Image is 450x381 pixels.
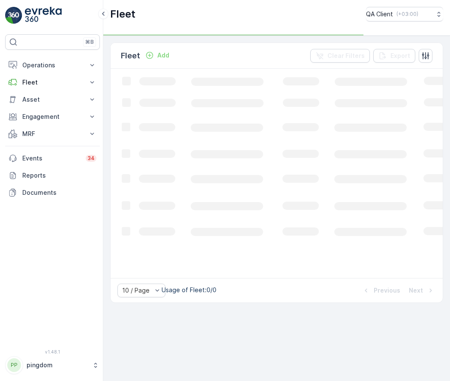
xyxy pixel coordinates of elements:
[5,108,100,125] button: Engagement
[373,49,415,63] button: Export
[162,286,216,294] p: Usage of Fleet : 0/0
[121,50,140,62] p: Fleet
[409,286,423,295] p: Next
[7,358,21,372] div: PP
[5,150,100,167] a: Events34
[22,112,83,121] p: Engagement
[22,154,81,163] p: Events
[366,10,393,18] p: QA Client
[5,57,100,74] button: Operations
[27,361,88,369] p: pingdom
[157,51,169,60] p: Add
[87,155,95,162] p: 34
[5,74,100,91] button: Fleet
[5,91,100,108] button: Asset
[5,167,100,184] a: Reports
[408,285,436,296] button: Next
[22,78,83,87] p: Fleet
[5,125,100,142] button: MRF
[25,7,62,24] img: logo_light-DOdMpM7g.png
[374,286,400,295] p: Previous
[5,349,100,354] span: v 1.48.1
[22,95,83,104] p: Asset
[327,51,365,60] p: Clear Filters
[110,7,135,21] p: Fleet
[5,356,100,374] button: PPpingdom
[85,39,94,45] p: ⌘B
[310,49,370,63] button: Clear Filters
[142,50,173,60] button: Add
[22,171,96,180] p: Reports
[5,184,100,201] a: Documents
[22,61,83,70] p: Operations
[396,11,418,18] p: ( +03:00 )
[22,130,83,138] p: MRF
[366,7,443,21] button: QA Client(+03:00)
[361,285,401,296] button: Previous
[5,7,22,24] img: logo
[390,51,410,60] p: Export
[22,188,96,197] p: Documents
